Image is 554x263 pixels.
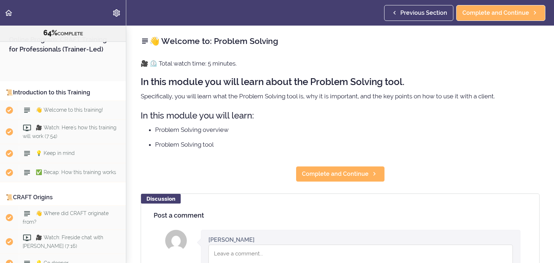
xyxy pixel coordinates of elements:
[23,125,116,139] span: 🎥 Watch: Here's how this training will work (7:54)
[141,77,540,87] h2: In this module you will learn about the Problem Solving tool.
[141,58,540,69] p: 🎥 ⏲️ Total watch time: 5 minutes.
[9,28,117,38] div: COMPLETE
[141,194,181,204] div: Discussion
[23,235,103,249] span: 🎥 Watch: Fireside chat with [PERSON_NAME] (7:16)
[112,9,121,17] svg: Settings Menu
[141,110,540,121] h3: In this module you will learn:
[141,35,540,47] h2: 👋 Welcome to: Problem Solving
[302,170,369,178] span: Complete and Continue
[154,212,527,219] h4: Post a comment
[36,107,103,113] span: 👋 Welcome to this training!
[400,9,447,17] span: Previous Section
[4,9,13,17] svg: Back to course curriculum
[462,9,529,17] span: Complete and Continue
[296,166,385,182] a: Complete and Continue
[43,28,57,37] span: 64%
[456,5,545,21] a: Complete and Continue
[23,210,109,224] span: 👋 Where did CRAFT originate from?
[155,125,540,134] li: Problem Solving overview
[36,169,116,175] span: ✅ Recap: How this training works
[155,140,540,149] li: Problem Solving tool
[141,91,540,102] p: Specifically, you will learn what the Problem Solving tool is, why it is important, and the key p...
[208,236,255,244] div: [PERSON_NAME]
[384,5,453,21] a: Previous Section
[36,150,75,156] span: 💡 Keep in mind
[165,230,187,251] img: Sarah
